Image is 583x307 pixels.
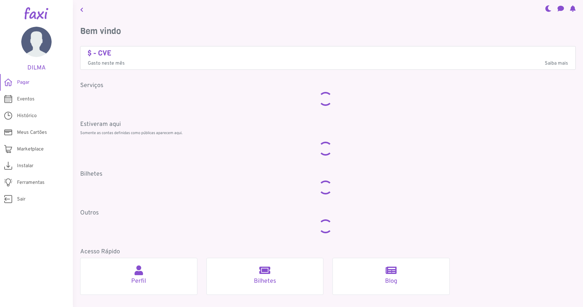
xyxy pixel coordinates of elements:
[17,146,44,153] span: Marketplace
[80,121,576,128] h5: Estiveram aqui
[88,278,190,285] h5: Perfil
[88,60,568,67] p: Gasto neste mês
[80,26,576,36] h3: Bem vindo
[80,130,576,136] p: Somente as contas definidas como públicas aparecem aqui.
[214,278,316,285] h5: Bilhetes
[88,49,568,67] a: $ - CVE Gasto neste mêsSaiba mais
[80,248,576,255] h5: Acesso Rápido
[17,112,37,120] span: Histórico
[17,129,47,136] span: Meus Cartões
[80,258,197,295] a: Perfil
[206,258,324,295] a: Bilhetes
[80,82,576,89] h5: Serviços
[9,27,64,72] a: DILMA
[17,79,29,86] span: Pagar
[17,179,45,186] span: Ferramentas
[9,64,64,72] h5: DILMA
[88,49,568,58] h4: $ - CVE
[340,278,442,285] h5: Blog
[17,96,35,103] span: Eventos
[80,209,576,217] h5: Outros
[332,258,450,295] a: Blog
[545,60,568,67] span: Saiba mais
[17,196,26,203] span: Sair
[17,162,33,170] span: Instalar
[80,170,576,178] h5: Bilhetes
